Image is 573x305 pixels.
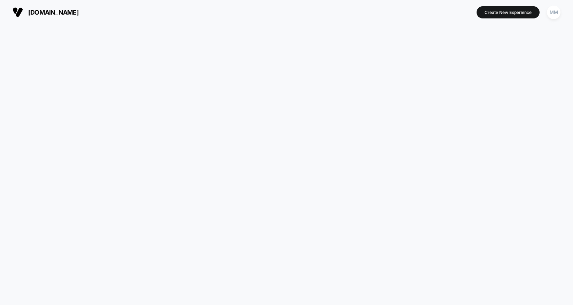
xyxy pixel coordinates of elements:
button: MM [545,5,563,19]
div: MM [547,6,560,19]
img: Visually logo [13,7,23,17]
button: [DOMAIN_NAME] [10,7,81,18]
button: Create New Experience [477,6,540,18]
span: [DOMAIN_NAME] [28,9,79,16]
